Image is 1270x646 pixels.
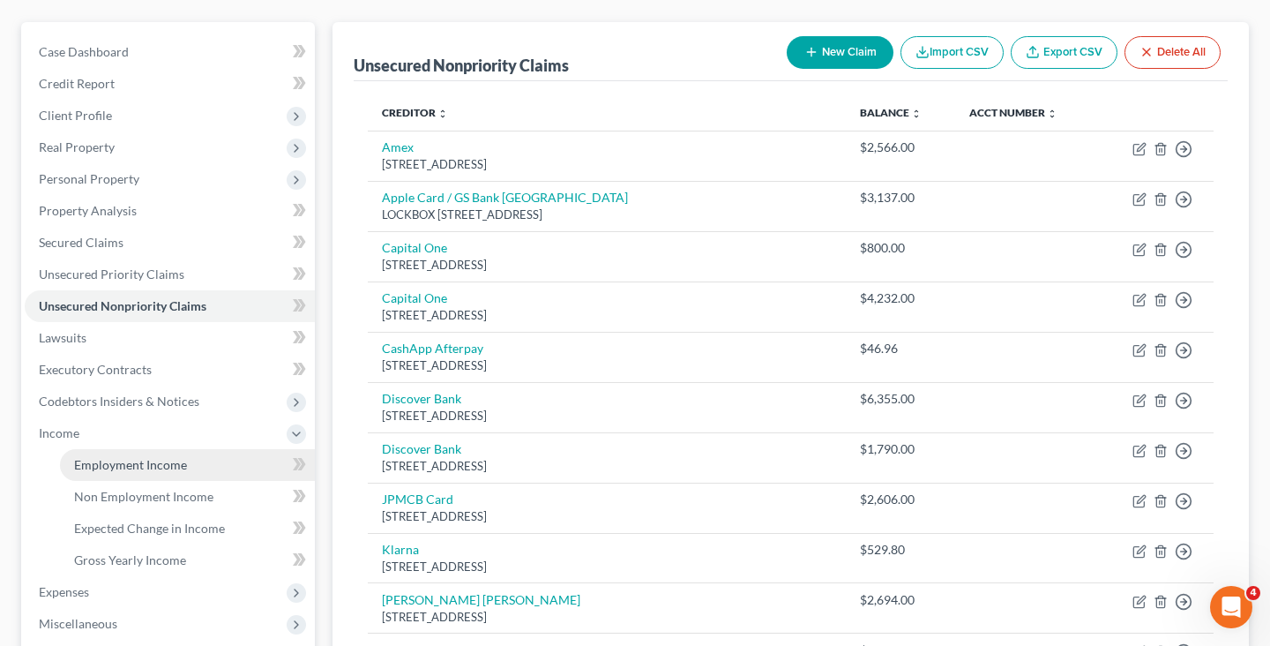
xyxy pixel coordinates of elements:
a: Creditor unfold_more [382,106,448,119]
div: [STREET_ADDRESS] [382,559,832,575]
span: Unsecured Nonpriority Claims [39,298,206,313]
div: [STREET_ADDRESS] [382,357,832,374]
div: $46.96 [860,340,941,357]
i: unfold_more [1047,109,1057,119]
div: [STREET_ADDRESS] [382,609,832,626]
a: [PERSON_NAME] [PERSON_NAME] [382,592,580,607]
span: Credit Report [39,76,115,91]
span: Personal Property [39,171,139,186]
a: Employment Income [60,449,315,481]
a: Property Analysis [25,195,315,227]
div: [STREET_ADDRESS] [382,156,832,173]
div: $4,232.00 [860,289,941,307]
a: Unsecured Priority Claims [25,259,315,290]
div: $3,137.00 [860,189,941,207]
a: Non Employment Income [60,481,315,513]
i: unfold_more [911,109,922,119]
button: Delete All [1124,36,1221,69]
div: $1,790.00 [860,440,941,458]
a: Credit Report [25,68,315,100]
span: Case Dashboard [39,44,129,59]
a: Capital One [382,240,447,255]
a: Executory Contracts [25,354,315,386]
a: Gross Yearly Income [60,545,315,576]
div: $2,694.00 [860,591,941,609]
a: Discover Bank [382,391,461,406]
div: [STREET_ADDRESS] [382,408,832,424]
a: Capital One [382,290,447,305]
a: Klarna [382,542,419,557]
span: Miscellaneous [39,616,117,631]
span: Income [39,425,79,440]
span: Unsecured Priority Claims [39,267,184,282]
span: Employment Income [74,457,187,472]
button: Import CSV [900,36,1004,69]
a: Lawsuits [25,322,315,354]
div: $6,355.00 [860,390,941,408]
span: Secured Claims [39,235,123,250]
a: JPMCB Card [382,492,453,507]
div: Unsecured Nonpriority Claims [354,55,569,76]
div: [STREET_ADDRESS] [382,307,832,324]
span: Client Profile [39,108,112,123]
div: $800.00 [860,239,941,257]
a: Apple Card / GS Bank [GEOGRAPHIC_DATA] [382,190,628,205]
div: $529.80 [860,541,941,559]
div: [STREET_ADDRESS] [382,458,832,475]
div: $2,566.00 [860,139,941,156]
a: Secured Claims [25,227,315,259]
a: Discover Bank [382,441,461,456]
div: $2,606.00 [860,491,941,508]
div: [STREET_ADDRESS] [382,257,832,274]
span: Real Property [39,139,115,154]
a: Amex [382,139,414,154]
span: Gross Yearly Income [74,552,186,567]
span: Codebtors Insiders & Notices [39,394,199,409]
i: unfold_more [437,109,448,119]
span: Property Analysis [39,203,137,218]
a: Acct Number unfold_more [969,106,1057,119]
span: Lawsuits [39,330,86,345]
a: Export CSV [1011,36,1117,69]
span: Expected Change in Income [74,521,225,536]
span: 4 [1246,586,1260,600]
a: Expected Change in Income [60,513,315,545]
a: CashApp Afterpay [382,341,483,356]
button: New Claim [787,36,893,69]
div: LOCKBOX [STREET_ADDRESS] [382,207,832,223]
span: Expenses [39,584,89,599]
span: Executory Contracts [39,362,152,377]
a: Balance unfold_more [860,106,922,119]
div: [STREET_ADDRESS] [382,508,832,525]
a: Case Dashboard [25,36,315,68]
a: Unsecured Nonpriority Claims [25,290,315,322]
iframe: Intercom live chat [1210,586,1252,628]
span: Non Employment Income [74,489,213,504]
